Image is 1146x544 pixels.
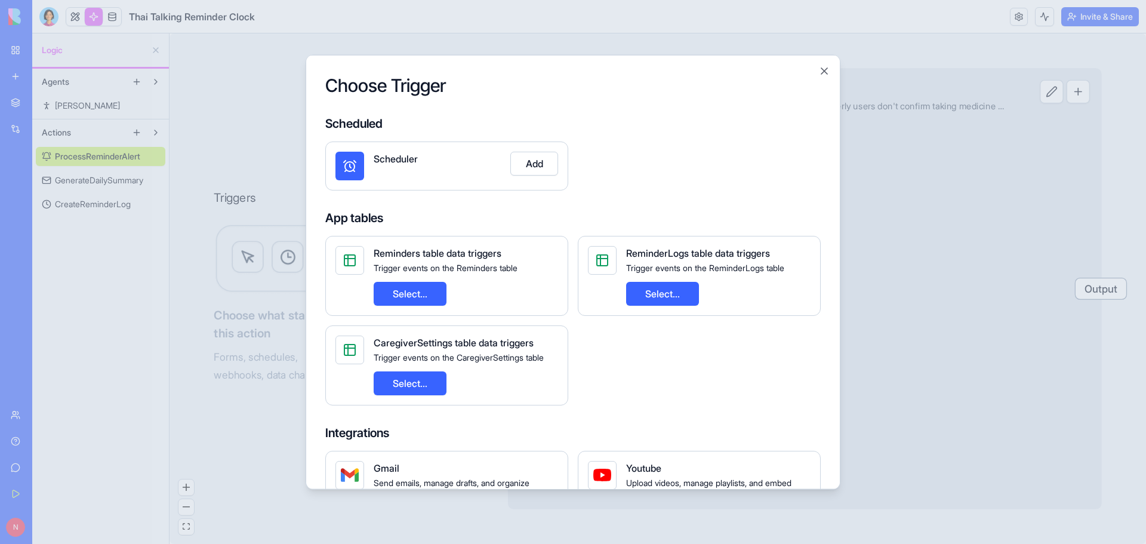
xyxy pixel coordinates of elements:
[374,281,446,305] button: Select...
[325,74,821,96] h2: Choose Trigger
[626,281,699,305] button: Select...
[374,152,418,164] span: Scheduler
[818,64,830,76] button: Close
[626,247,770,259] span: ReminderLogs table data triggers
[325,209,821,226] h4: App tables
[325,424,821,441] h4: Integrations
[374,371,446,395] button: Select...
[626,262,784,272] span: Trigger events on the ReminderLogs table
[374,336,534,348] span: CaregiverSettings table data triggers
[510,151,558,175] button: Add
[626,462,661,474] span: Youtube
[374,247,501,259] span: Reminders table data triggers
[325,115,821,131] h4: Scheduled
[374,462,399,474] span: Gmail
[626,477,791,502] span: Upload videos, manage playlists, and embed content.
[374,352,544,362] span: Trigger events on the CaregiverSettings table
[374,262,517,272] span: Trigger events on the Reminders table
[374,477,529,502] span: Send emails, manage drafts, and organize inbox data.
